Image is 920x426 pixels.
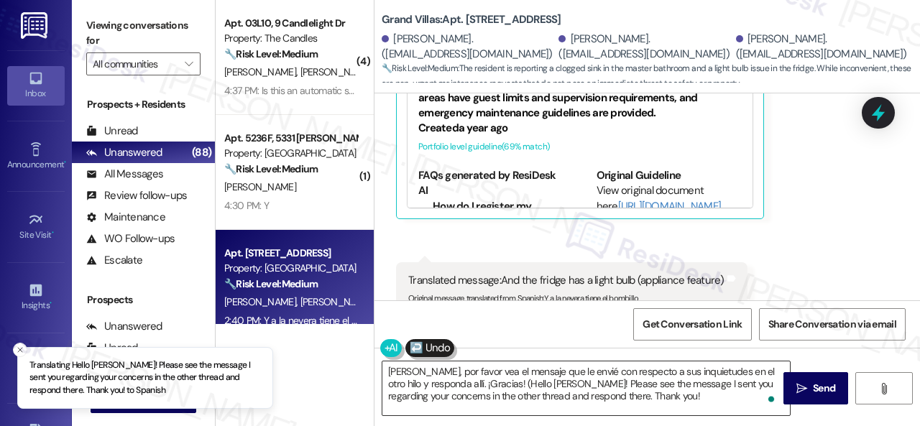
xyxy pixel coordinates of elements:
[408,273,724,288] div: Translated message: And the fridge has a light bulb (appliance feature)
[224,246,357,261] div: Apt. [STREET_ADDRESS]
[813,381,835,396] span: Send
[72,292,215,307] div: Prospects
[224,314,387,327] div: 2:40 PM: Y a la nevera tiene el bombillo
[418,139,742,154] div: Portfolio level guideline ( 69 % match)
[408,293,638,303] sub: Original message, translated from Spanish : Y a la nevera tiene el bombillo
[597,168,681,182] b: Original Guideline
[224,146,357,161] div: Property: [GEOGRAPHIC_DATA]
[224,31,357,46] div: Property: The Candles
[382,32,555,62] div: [PERSON_NAME]. ([EMAIL_ADDRESS][DOMAIN_NAME])
[433,199,564,245] li: How do I register my fingerprints to access the mailbox?
[7,278,65,317] a: Insights •
[72,97,215,112] div: Prospects + Residents
[86,231,175,246] div: WO Follow-ups
[224,47,318,60] strong: 🔧 Risk Level: Medium
[382,12,561,27] b: Grand Villas: Apt. [STREET_ADDRESS]
[783,372,848,404] button: Send
[382,61,920,92] span: : The resident is reporting a clogged sink in the master bathroom and a light bulb issue in the f...
[768,317,896,332] span: Share Conversation via email
[759,308,906,341] button: Share Conversation via email
[7,66,65,105] a: Inbox
[86,167,163,182] div: All Messages
[86,124,138,139] div: Unread
[300,295,377,308] span: [PERSON_NAME]
[86,145,162,160] div: Unanswered
[597,183,742,214] div: View original document here
[224,84,375,97] div: 4:37 PM: Is this an automatic system
[86,210,165,225] div: Maintenance
[382,62,458,74] strong: 🔧 Risk Level: Medium
[29,359,261,397] p: Translating Hello [PERSON_NAME]! Please see the message I sent you regarding your concerns in the...
[300,65,372,78] span: [PERSON_NAME]
[86,253,142,268] div: Escalate
[7,208,65,246] a: Site Visit •
[93,52,178,75] input: All communities
[21,12,50,39] img: ResiDesk Logo
[224,131,357,146] div: Apt. 5236F, 5331 [PERSON_NAME]
[224,295,300,308] span: [PERSON_NAME]
[224,16,357,31] div: Apt. 03L10, 9 Candlelight Dr
[618,199,727,213] a: [URL][DOMAIN_NAME]…
[224,180,296,193] span: [PERSON_NAME]
[418,121,742,136] div: Created a year ago
[86,188,187,203] div: Review follow-ups
[382,361,790,415] textarea: To enrich screen reader interactions, please activate Accessibility in Grammarly extension settings
[7,348,65,387] a: Buildings
[878,383,889,394] i: 
[52,228,54,238] span: •
[643,317,742,332] span: Get Conversation Link
[188,142,215,164] div: (88)
[64,157,66,167] span: •
[185,58,193,70] i: 
[418,168,556,198] b: FAQs generated by ResiDesk AI
[224,261,357,276] div: Property: [GEOGRAPHIC_DATA]
[736,32,909,62] div: [PERSON_NAME]. ([EMAIL_ADDRESS][DOMAIN_NAME])
[224,162,318,175] strong: 🔧 Risk Level: Medium
[50,298,52,308] span: •
[224,277,318,290] strong: 🔧 Risk Level: Medium
[86,14,201,52] label: Viewing conversations for
[558,32,732,62] div: [PERSON_NAME]. ([EMAIL_ADDRESS][DOMAIN_NAME])
[633,308,751,341] button: Get Conversation Link
[796,383,807,394] i: 
[86,319,162,334] div: Unanswered
[224,199,269,212] div: 4:30 PM: Y
[13,343,27,357] button: Close toast
[224,65,300,78] span: [PERSON_NAME]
